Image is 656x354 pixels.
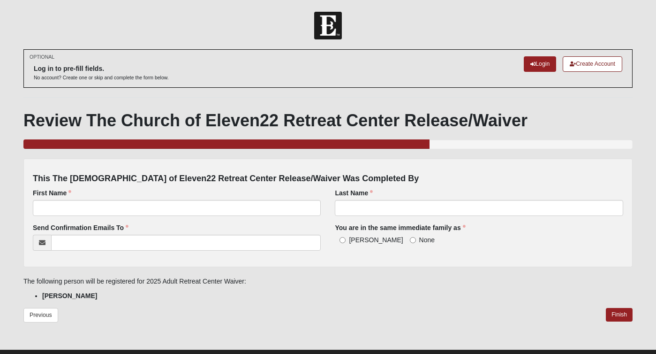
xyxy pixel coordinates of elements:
h6: Log in to pre-fill fields. [34,65,169,73]
a: Finish [606,308,633,322]
span: [PERSON_NAME] [349,236,403,244]
label: Last Name [335,188,373,198]
a: Previous [23,308,58,323]
img: Church of Eleven22 Logo [314,12,342,39]
input: [PERSON_NAME] [339,237,346,243]
strong: [PERSON_NAME] [42,292,97,300]
h4: This The [DEMOGRAPHIC_DATA] of Eleven22 Retreat Center Release/Waiver Was Completed By [33,174,623,184]
small: OPTIONAL [30,54,54,61]
p: The following person will be registered for 2025 Adult Retreat Center Waiver: [23,277,633,286]
a: Create Account [563,56,622,72]
label: You are in the same immediate family as [335,223,465,232]
span: None [419,236,435,244]
label: Send Confirmation Emails To [33,223,128,232]
p: No account? Create one or skip and complete the form below. [34,74,169,81]
h1: Review The Church of Eleven22 Retreat Center Release/Waiver [23,110,633,131]
input: None [410,237,416,243]
label: First Name [33,188,71,198]
a: Login [524,56,556,72]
